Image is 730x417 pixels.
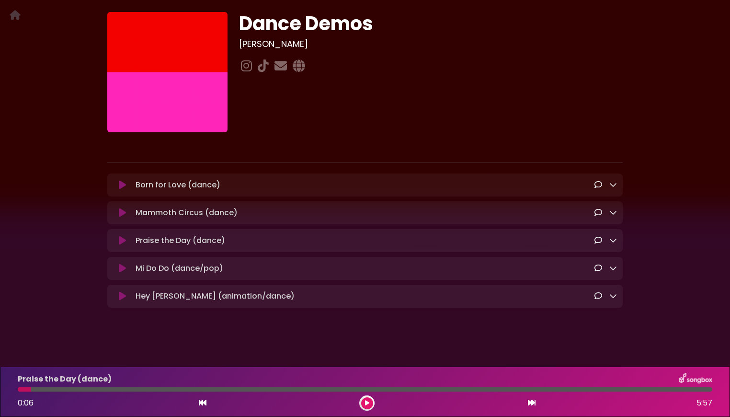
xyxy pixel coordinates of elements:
p: Mi Do Do (dance/pop) [136,263,223,274]
img: gIFmjwn1QZmiNnb1iJ1w [107,12,228,132]
p: Born for Love (dance) [136,179,220,191]
p: Mammoth Circus (dance) [136,207,238,219]
p: Praise the Day (dance) [136,235,225,246]
p: Hey [PERSON_NAME] (animation/dance) [136,290,295,302]
h3: [PERSON_NAME] [239,39,623,49]
h1: Dance Demos [239,12,623,35]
